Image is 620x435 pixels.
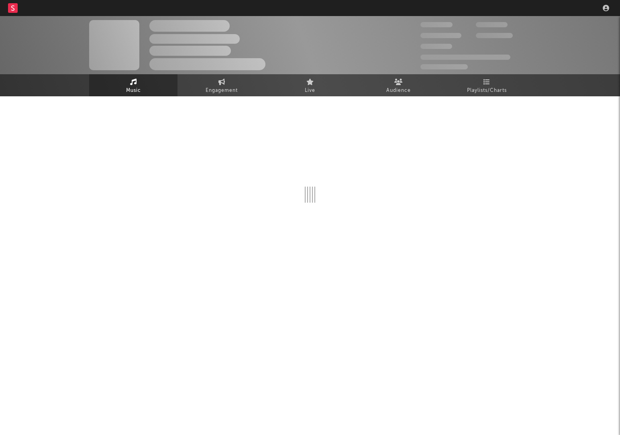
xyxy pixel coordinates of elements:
a: Audience [354,74,443,96]
span: Music [126,86,141,96]
a: Live [266,74,354,96]
span: Live [305,86,315,96]
span: 300,000 [420,22,453,27]
span: 1,000,000 [476,33,513,38]
span: Playlists/Charts [467,86,507,96]
span: 100,000 [476,22,508,27]
span: 50,000,000 Monthly Listeners [420,55,510,60]
span: Audience [386,86,411,96]
a: Engagement [177,74,266,96]
a: Playlists/Charts [443,74,531,96]
a: Music [89,74,177,96]
span: Engagement [206,86,238,96]
span: Jump Score: 85.0 [420,64,468,69]
span: 100,000 [420,44,452,49]
span: 50,000,000 [420,33,461,38]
